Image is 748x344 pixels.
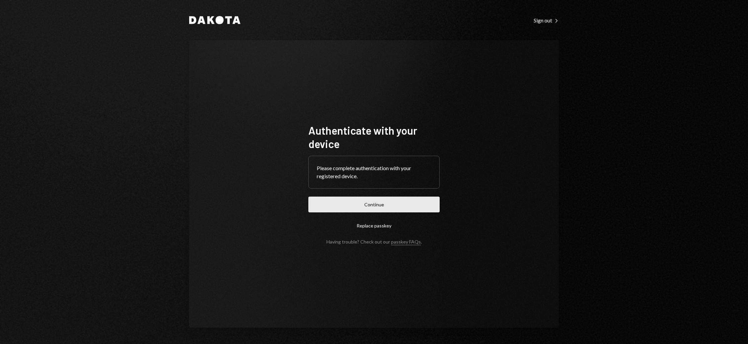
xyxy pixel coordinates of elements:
[534,17,559,24] div: Sign out
[326,239,422,245] div: Having trouble? Check out our .
[308,124,440,150] h1: Authenticate with your device
[534,16,559,24] a: Sign out
[317,164,431,180] div: Please complete authentication with your registered device.
[308,197,440,212] button: Continue
[391,239,421,245] a: passkey FAQs
[308,218,440,233] button: Replace passkey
